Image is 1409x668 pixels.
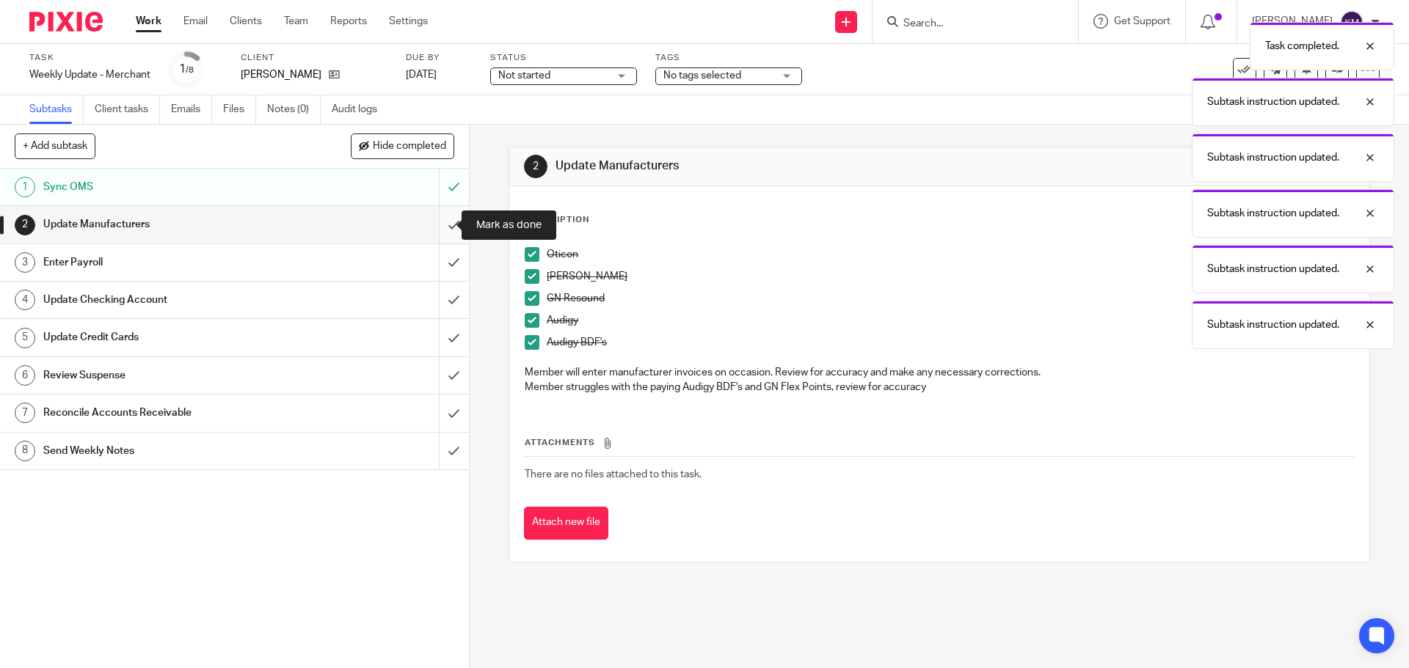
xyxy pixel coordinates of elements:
div: 3 [15,252,35,273]
span: There are no files attached to this task. [525,469,702,480]
a: Audit logs [332,95,388,124]
h1: Update Checking Account [43,289,297,311]
a: Emails [171,95,212,124]
a: Email [183,14,208,29]
span: No tags selected [663,70,741,81]
h1: Update Manufacturers [43,213,297,235]
span: Hide completed [373,141,446,153]
span: [DATE] [406,70,437,80]
p: Subtask instruction updated. [1207,95,1339,109]
p: GN Resound [547,291,1353,306]
a: Clients [230,14,262,29]
div: 6 [15,365,35,386]
h1: Enter Payroll [43,252,297,274]
span: Attachments [525,438,595,447]
div: Weekly Update - Merchant [29,67,150,82]
label: Tags [655,52,802,64]
label: Status [490,52,637,64]
a: Files [223,95,256,124]
p: Subtask instruction updated. [1207,262,1339,276]
a: Work [136,14,161,29]
p: Oticon [547,247,1353,262]
p: Member struggles with the paying Audigy BDF's and GN Flex Points, review for accuracy [525,380,1353,394]
p: Subtask instruction updated. [1207,150,1339,165]
small: /8 [186,66,194,74]
div: 4 [15,290,35,310]
p: [PERSON_NAME] [547,269,1353,284]
h1: Send Weekly Notes [43,440,297,462]
span: Not started [498,70,550,81]
p: Audigy [547,313,1353,328]
h1: Reconcile Accounts Receivable [43,402,297,424]
button: Hide completed [351,133,454,158]
p: Member will enter manufacturer invoices on occasion. Review for accuracy and make any necessary c... [525,365,1353,380]
div: 8 [15,441,35,461]
p: Audigy BDF's [547,335,1353,350]
div: 2 [524,155,547,178]
p: Task completed. [1265,39,1339,54]
label: Task [29,52,150,64]
button: Attach new file [524,507,608,540]
img: svg%3E [1340,10,1364,34]
a: Reports [330,14,367,29]
a: Client tasks [95,95,160,124]
h1: Update Manufacturers [556,158,971,174]
div: 1 [179,61,194,78]
button: + Add subtask [15,133,95,158]
h1: Sync OMS [43,176,297,198]
a: Team [284,14,308,29]
label: Due by [406,52,472,64]
img: Pixie [29,12,103,32]
a: Subtasks [29,95,84,124]
p: [PERSON_NAME] [241,67,321,82]
div: 5 [15,328,35,348]
h1: Update Credit Cards [43,326,297,348]
p: Subtask instruction updated. [1207,206,1339,221]
p: Description [524,214,589,226]
div: 7 [15,403,35,423]
p: Subtask instruction updated. [1207,318,1339,332]
a: Settings [389,14,428,29]
h1: Review Suspense [43,364,297,386]
div: 1 [15,177,35,197]
label: Client [241,52,387,64]
a: Notes (0) [267,95,321,124]
div: 2 [15,215,35,235]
